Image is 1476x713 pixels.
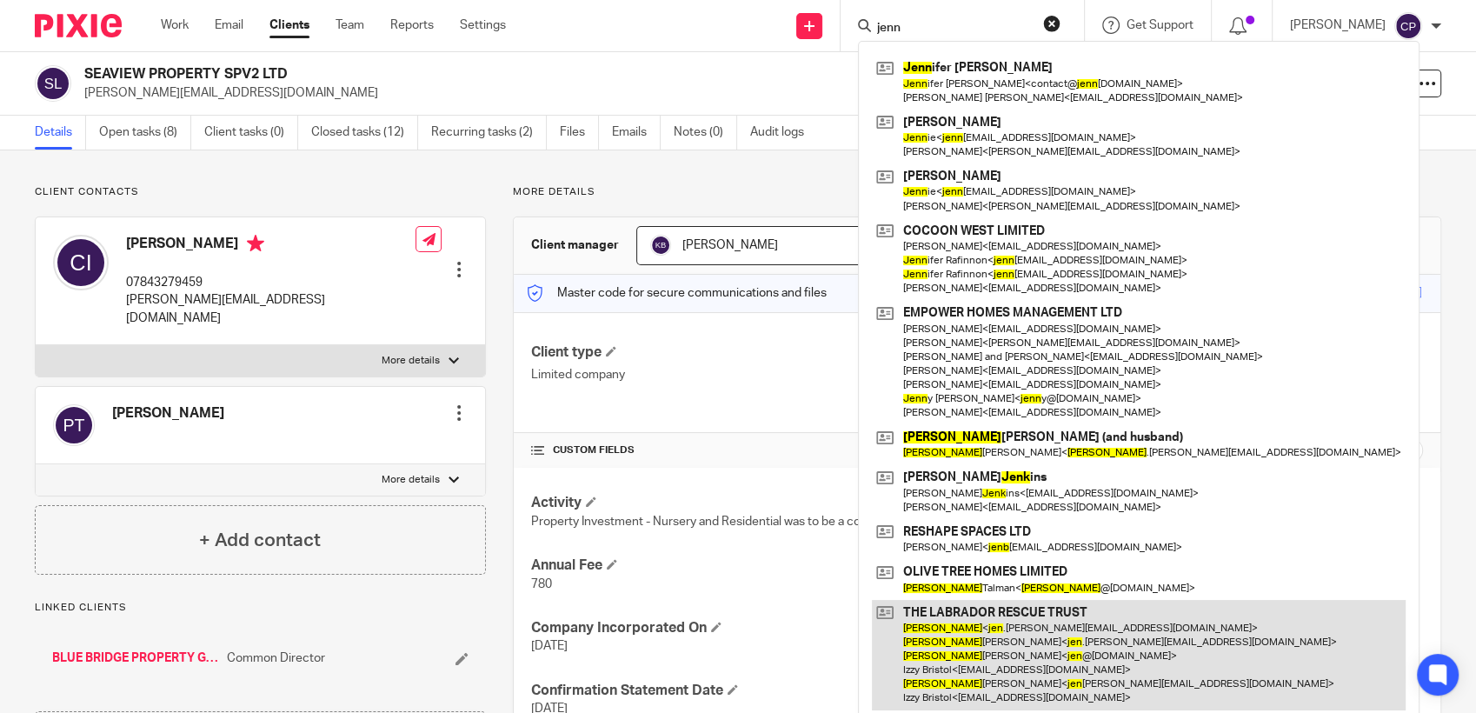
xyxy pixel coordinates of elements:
[527,284,827,302] p: Master code for secure communications and files
[513,185,1441,199] p: More details
[126,274,416,291] p: 07843279459
[204,116,298,150] a: Client tasks (0)
[531,578,552,590] span: 780
[431,116,547,150] a: Recurring tasks (2)
[390,17,434,34] a: Reports
[531,366,977,383] p: Limited company
[531,556,977,575] h4: Annual Fee
[336,17,364,34] a: Team
[35,65,71,102] img: svg%3E
[35,185,486,199] p: Client contacts
[199,527,321,554] h4: + Add contact
[52,650,218,667] a: BLUE BRIDGE PROPERTY GROUP LTD
[84,84,1205,102] p: [PERSON_NAME][EMAIL_ADDRESS][DOMAIN_NAME]
[531,343,977,362] h4: Client type
[84,65,981,83] h2: SEAVIEW PROPERTY SPV2 LTD
[382,473,440,487] p: More details
[560,116,599,150] a: Files
[35,116,86,150] a: Details
[227,650,325,667] span: Common Director
[875,21,1032,37] input: Search
[531,516,958,528] span: Property Investment - Nursery and Residential was to be a conversion originally
[531,640,568,652] span: [DATE]
[53,404,95,446] img: svg%3E
[161,17,189,34] a: Work
[531,443,977,457] h4: CUSTOM FIELDS
[460,17,506,34] a: Settings
[531,237,619,254] h3: Client manager
[1127,19,1193,31] span: Get Support
[53,235,109,290] img: svg%3E
[247,235,264,252] i: Primary
[112,404,224,423] h4: [PERSON_NAME]
[531,682,977,700] h4: Confirmation Statement Date
[126,291,416,327] p: [PERSON_NAME][EMAIL_ADDRESS][DOMAIN_NAME]
[311,116,418,150] a: Closed tasks (12)
[215,17,243,34] a: Email
[99,116,191,150] a: Open tasks (8)
[531,494,977,512] h4: Activity
[674,116,737,150] a: Notes (0)
[531,619,977,637] h4: Company Incorporated On
[1290,17,1386,34] p: [PERSON_NAME]
[1394,12,1422,40] img: svg%3E
[650,235,671,256] img: svg%3E
[35,601,486,615] p: Linked clients
[382,354,440,368] p: More details
[126,235,416,257] h4: [PERSON_NAME]
[1043,15,1060,32] button: Clear
[682,239,778,251] span: [PERSON_NAME]
[35,14,122,37] img: Pixie
[269,17,309,34] a: Clients
[750,116,817,150] a: Audit logs
[612,116,661,150] a: Emails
